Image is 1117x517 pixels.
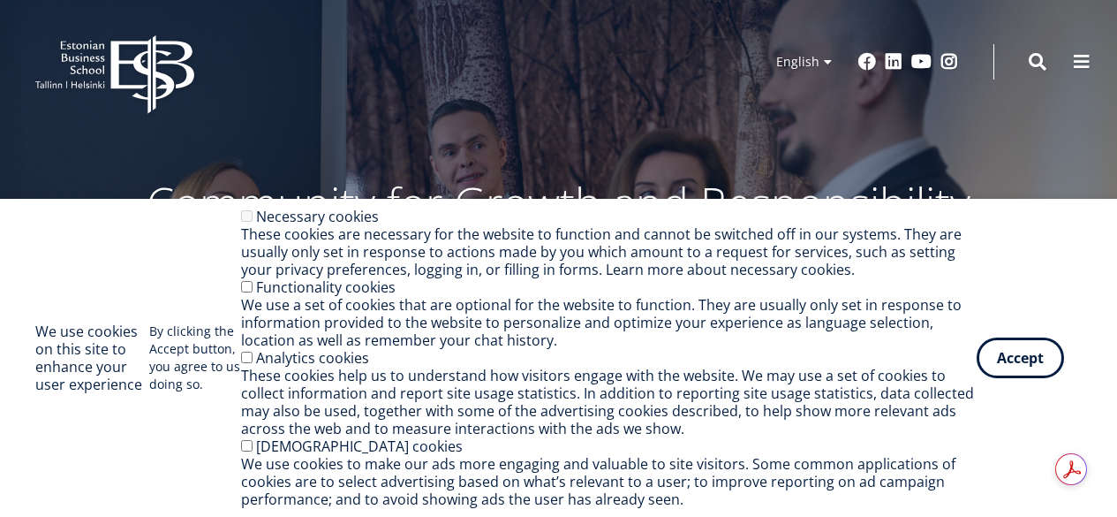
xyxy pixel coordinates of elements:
[256,207,379,226] label: Necessary cookies
[256,348,369,368] label: Analytics cookies
[858,53,876,71] a: Facebook
[149,323,241,393] p: By clicking the Accept button, you agree to us doing so.
[911,53,932,71] a: Youtube
[241,367,977,437] div: These cookies help us to understand how visitors engage with the website. We may use a set of coo...
[940,53,958,71] a: Instagram
[241,455,977,508] div: We use cookies to make our ads more engaging and valuable to site visitors. Some common applicati...
[91,177,1027,230] p: Community for Growth and Responsibility
[977,338,1064,378] button: Accept
[241,296,977,349] div: We use a set of cookies that are optional for the website to function. They are usually only set ...
[241,225,977,278] div: These cookies are necessary for the website to function and cannot be switched off in our systems...
[35,323,149,393] h2: We use cookies on this site to enhance your user experience
[256,278,396,297] label: Functionality cookies
[885,53,902,71] a: Linkedin
[256,437,463,456] label: [DEMOGRAPHIC_DATA] cookies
